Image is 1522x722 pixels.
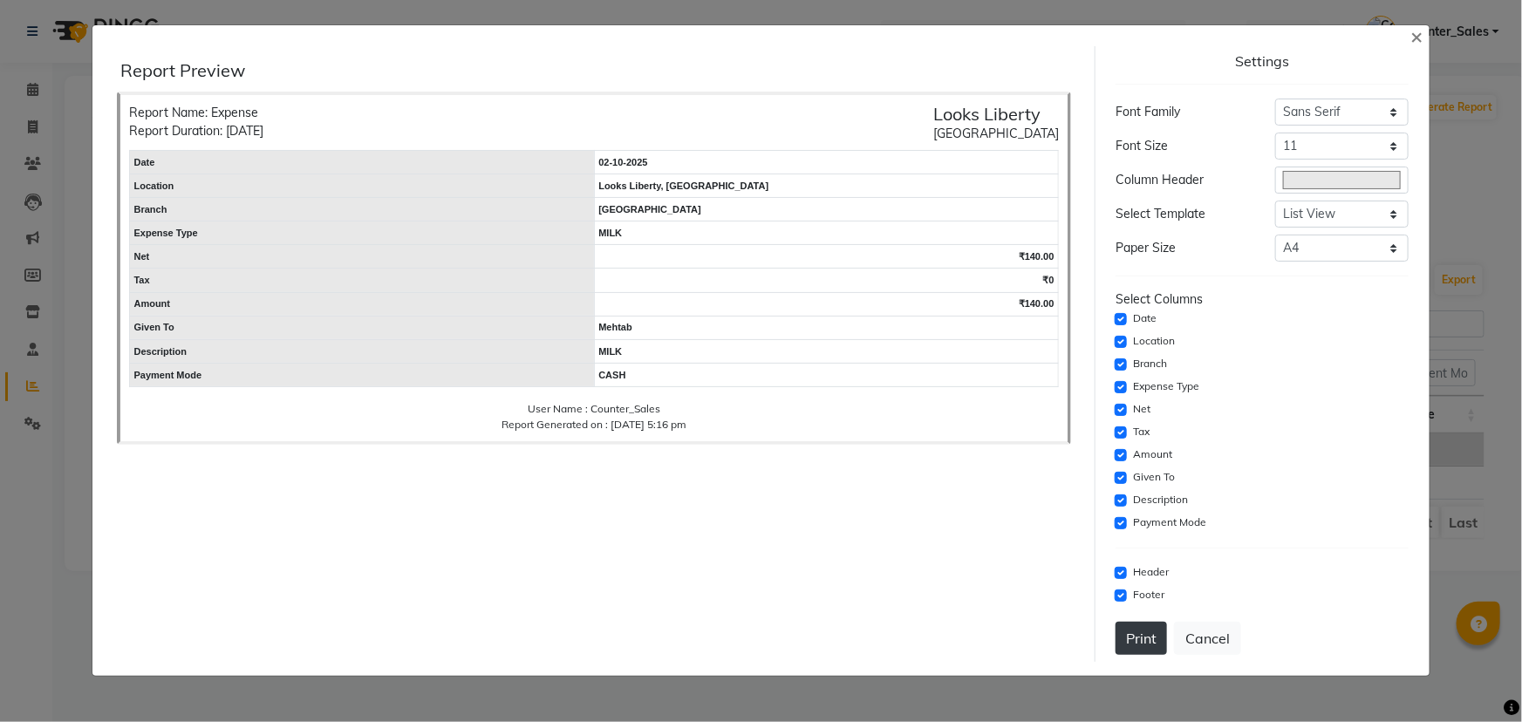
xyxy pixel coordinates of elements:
[1133,446,1172,462] label: Amount
[129,339,594,363] td: description
[1102,205,1262,223] div: Select Template
[594,221,1059,245] td: MILK
[129,174,594,198] td: location
[594,174,1059,198] td: Looks Liberty, [GEOGRAPHIC_DATA]
[594,363,1059,386] td: CASH
[1116,622,1167,655] button: Print
[594,269,1059,292] td: ₹0
[594,198,1059,221] td: [GEOGRAPHIC_DATA]
[1102,137,1262,155] div: Font Size
[933,125,1059,143] div: [GEOGRAPHIC_DATA]
[1133,356,1167,371] label: Branch
[129,292,594,316] td: amount
[594,151,1059,174] td: 02-10-2025
[594,316,1059,339] td: Mehtab
[120,60,1082,81] div: Report Preview
[1102,239,1262,257] div: Paper Size
[1102,171,1262,189] div: Column Header
[1133,564,1169,580] label: Header
[129,151,594,174] td: date
[1133,401,1150,417] label: Net
[129,122,263,140] div: Report Duration: [DATE]
[1102,103,1262,121] div: Font Family
[933,104,1059,125] h5: Looks Liberty
[1396,11,1437,60] button: Close
[594,339,1059,363] td: MILK
[129,104,263,122] div: Report Name: Expense
[594,245,1059,269] td: ₹140.00
[129,401,1060,417] div: User Name : Counter_Sales
[1133,333,1175,349] label: Location
[129,269,594,292] td: Tax
[1116,290,1409,309] div: Select Columns
[1410,23,1423,49] span: ×
[129,417,1060,433] div: Report Generated on : [DATE] 5:16 pm
[129,363,594,386] td: Payment mode
[594,292,1059,316] td: ₹140.00
[1133,469,1175,485] label: Given To
[129,316,594,339] td: given to
[1133,310,1157,326] label: Date
[1133,378,1199,394] label: Expense Type
[1116,53,1409,70] div: Settings
[129,198,594,221] td: branch
[1133,587,1164,603] label: Footer
[1133,514,1206,530] label: Payment Mode
[1133,492,1188,507] label: Description
[129,221,594,245] td: expense type
[1133,424,1150,439] label: Tax
[1174,622,1241,655] button: Cancel
[129,245,594,269] td: Net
